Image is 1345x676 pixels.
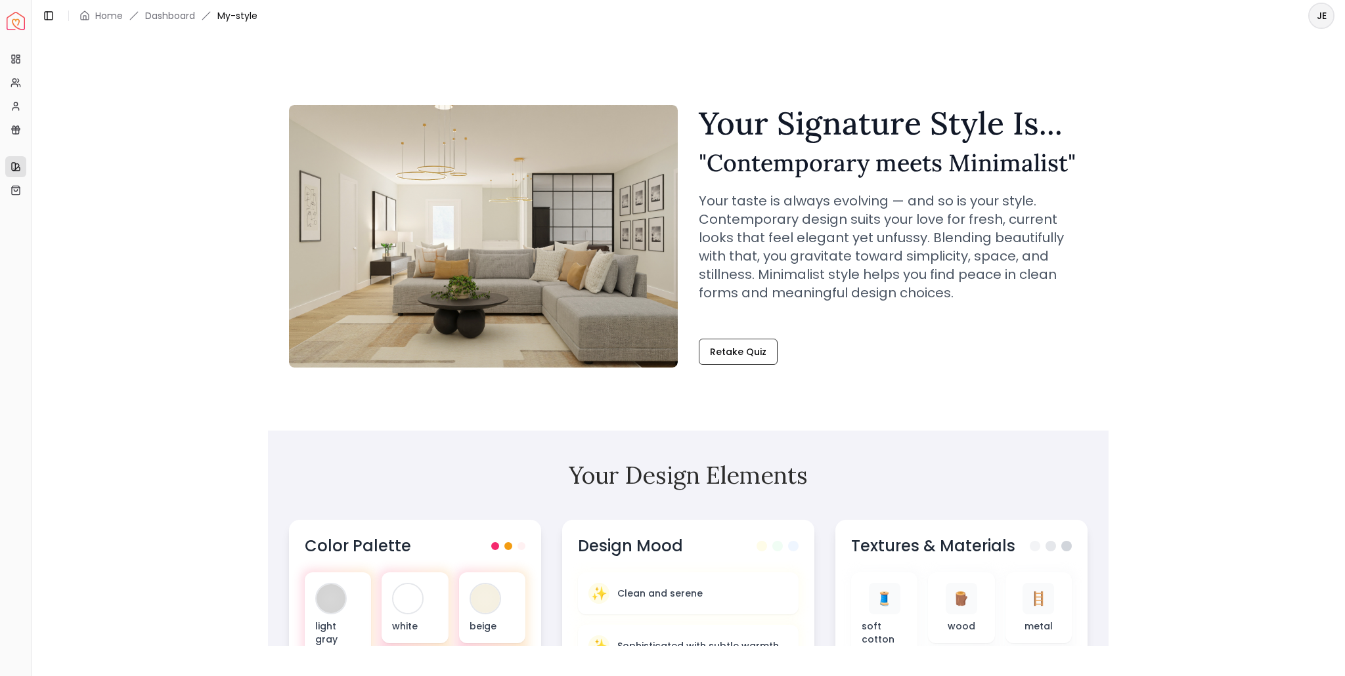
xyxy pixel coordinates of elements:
p: light gray [315,620,361,646]
h2: " Contemporary meets Minimalist " [699,150,1088,176]
p: Sophisticated with subtle warmth [617,639,779,652]
img: Contemporary meets Minimalist Style Example [289,105,678,368]
h3: Design Mood [578,536,683,557]
span: JE [1310,4,1333,28]
a: Dashboard [145,9,195,22]
a: Spacejoy [7,12,25,30]
h1: Your Signature Style Is... [699,108,1088,139]
span: ✨ [591,637,607,655]
span: 🪵 [953,589,969,608]
span: 🧵 [876,589,893,608]
span: ✨ [591,584,607,602]
span: My-style [217,9,257,22]
a: Home [95,9,123,22]
p: Clean and serene [617,587,703,600]
h3: Color Palette [305,536,411,557]
p: beige [470,620,515,633]
h3: Textures & Materials [851,536,1015,557]
a: Retake Quiz [699,339,778,365]
p: metal [1025,620,1053,633]
img: Spacejoy Logo [7,12,25,30]
p: wood [948,620,975,633]
nav: breadcrumb [79,9,257,22]
h2: Your Design Elements [289,462,1088,488]
button: JE [1308,3,1334,29]
p: white [392,620,437,633]
span: 🪜 [1030,589,1047,608]
p: Your taste is always evolving — and so is your style. Contemporary design suits your love for fre... [699,192,1088,302]
p: soft cotton [862,620,907,646]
